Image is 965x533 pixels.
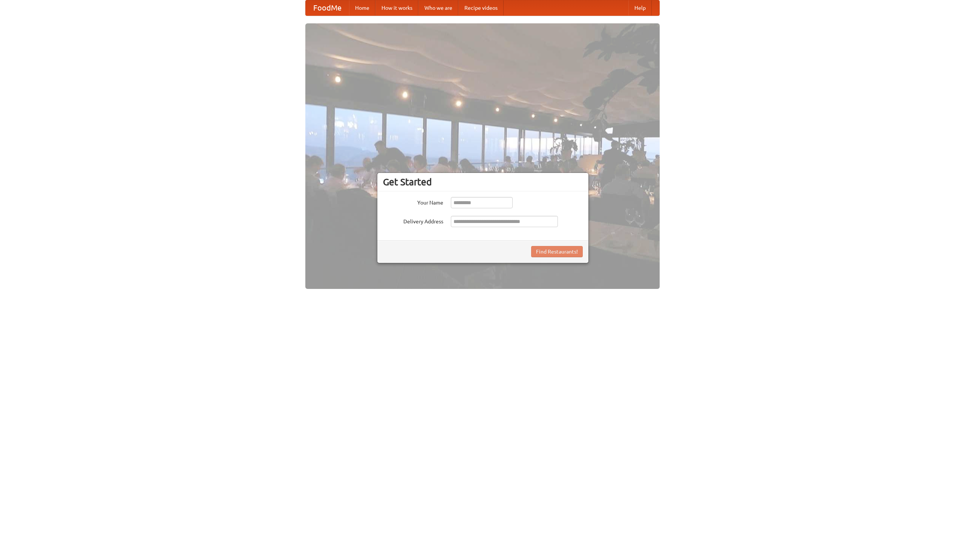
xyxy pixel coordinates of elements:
a: Who we are [418,0,458,15]
h3: Get Started [383,176,583,188]
label: Delivery Address [383,216,443,225]
a: Recipe videos [458,0,504,15]
a: FoodMe [306,0,349,15]
label: Your Name [383,197,443,206]
a: Help [628,0,652,15]
a: Home [349,0,375,15]
button: Find Restaurants! [531,246,583,257]
a: How it works [375,0,418,15]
